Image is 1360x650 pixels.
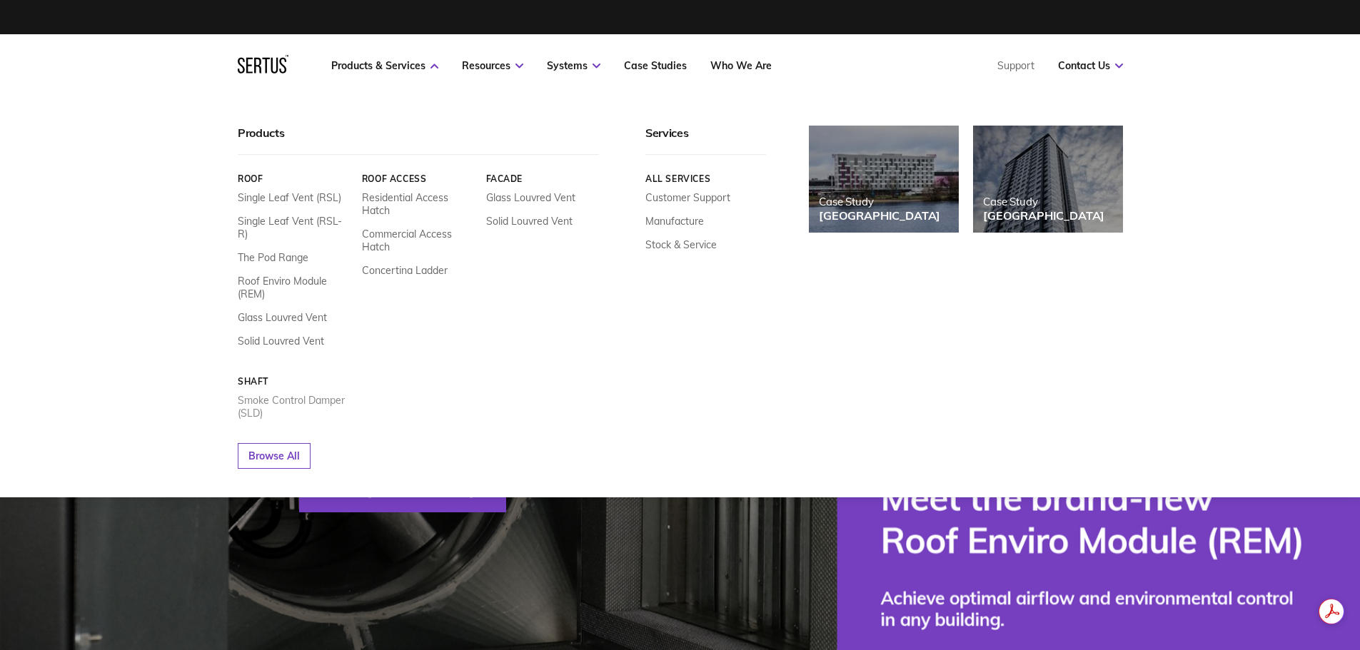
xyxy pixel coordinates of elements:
[238,275,351,300] a: Roof Enviro Module (REM)
[710,59,772,72] a: Who We Are
[997,59,1034,72] a: Support
[819,208,940,223] div: [GEOGRAPHIC_DATA]
[361,173,475,184] a: Roof Access
[547,59,600,72] a: Systems
[238,251,308,264] a: The Pod Range
[361,264,447,277] a: Concertina Ladder
[238,191,341,204] a: Single Leaf Vent (RSL)
[462,59,523,72] a: Resources
[238,335,324,347] a: Solid Louvred Vent
[645,238,717,251] a: Stock & Service
[983,195,1104,208] div: Case Study
[983,208,1104,223] div: [GEOGRAPHIC_DATA]
[973,126,1123,233] a: Case Study[GEOGRAPHIC_DATA]
[485,215,572,228] a: Solid Louvred Vent
[331,59,438,72] a: Products & Services
[645,126,766,155] div: Services
[624,59,687,72] a: Case Studies
[645,215,704,228] a: Manufacture
[238,173,351,184] a: Roof
[645,173,766,184] a: All services
[238,126,599,155] div: Products
[809,126,959,233] a: Case Study[GEOGRAPHIC_DATA]
[238,215,351,240] a: Single Leaf Vent (RSL-R)
[819,195,940,208] div: Case Study
[238,376,351,387] a: Shaft
[485,173,599,184] a: Facade
[238,311,327,324] a: Glass Louvred Vent
[1058,59,1123,72] a: Contact Us
[361,228,475,253] a: Commercial Access Hatch
[361,191,475,217] a: Residential Access Hatch
[238,394,351,420] a: Smoke Control Damper (SLD)
[645,191,730,204] a: Customer Support
[485,191,575,204] a: Glass Louvred Vent
[238,443,311,469] a: Browse All
[1103,484,1360,650] iframe: Chat Widget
